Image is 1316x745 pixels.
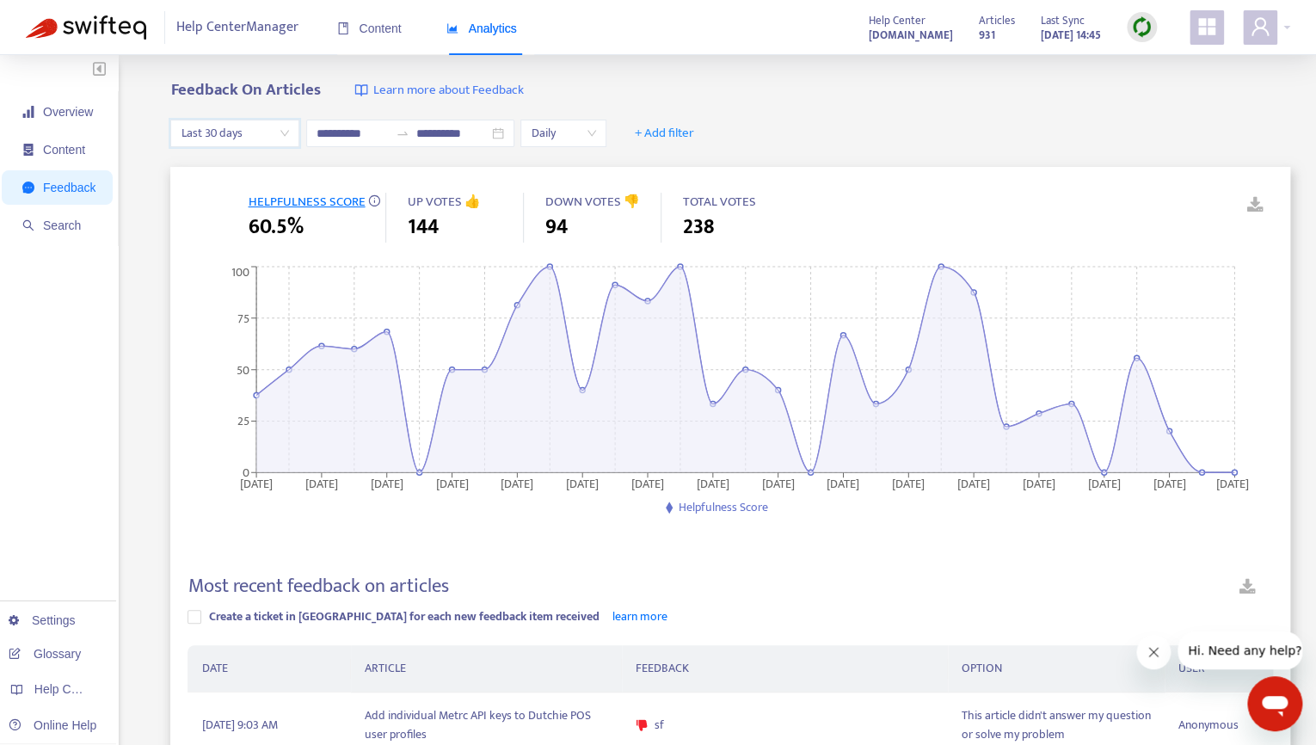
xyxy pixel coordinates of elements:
[1023,473,1055,493] tspan: [DATE]
[1136,635,1171,669] iframe: Close message
[446,22,458,34] span: area-chart
[544,191,639,212] span: DOWN VOTES 👎
[962,706,1151,744] span: This article didn't answer my question or solve my problem
[446,22,517,35] span: Analytics
[1196,16,1217,37] span: appstore
[869,11,926,30] span: Help Center
[170,77,320,103] b: Feedback On Articles
[9,718,96,732] a: Online Help
[43,105,93,119] span: Overview
[43,219,81,232] span: Search
[1041,26,1101,45] strong: [DATE] 14:45
[635,123,694,144] span: + Add filter
[622,120,707,147] button: + Add filter
[1178,716,1239,735] span: Anonymous
[237,308,249,328] tspan: 75
[22,106,34,118] span: signal
[407,212,438,243] span: 144
[43,181,95,194] span: Feedback
[1131,16,1153,38] img: sync.dc5367851b00ba804db3.png
[1178,631,1302,669] iframe: Message from company
[407,191,480,212] span: UP VOTES 👍
[544,212,567,243] span: 94
[979,11,1015,30] span: Articles
[892,473,925,493] tspan: [DATE]
[501,473,534,493] tspan: [DATE]
[566,473,599,493] tspan: [DATE]
[337,22,402,35] span: Content
[188,575,448,598] h4: Most recent feedback on articles
[679,497,768,517] span: Helpfulness Score
[762,473,795,493] tspan: [DATE]
[22,144,34,156] span: container
[1088,473,1121,493] tspan: [DATE]
[396,126,409,140] span: swap-right
[436,473,469,493] tspan: [DATE]
[827,473,860,493] tspan: [DATE]
[622,645,947,693] th: FEEDBACK
[372,81,523,101] span: Learn more about Feedback
[682,212,713,243] span: 238
[231,262,249,281] tspan: 100
[682,191,755,212] span: TOTAL VOTES
[188,645,350,693] th: DATE
[612,606,667,626] a: learn more
[22,182,34,194] span: message
[305,473,338,493] tspan: [DATE]
[531,120,596,146] span: Daily
[351,645,622,693] th: ARTICLE
[337,22,349,34] span: book
[869,25,953,45] a: [DOMAIN_NAME]
[22,219,34,231] span: search
[248,191,365,212] span: HELPFULNESS SCORE
[1041,11,1085,30] span: Last Sync
[208,606,599,626] span: Create a ticket in [GEOGRAPHIC_DATA] for each new feedback item received
[201,716,277,735] span: [DATE] 9:03 AM
[1153,473,1186,493] tspan: [DATE]
[948,645,1165,693] th: OPTION
[237,360,249,379] tspan: 50
[655,716,664,735] span: sf
[631,473,664,493] tspan: [DATE]
[176,11,298,44] span: Help Center Manager
[9,613,76,627] a: Settings
[869,26,953,45] strong: [DOMAIN_NAME]
[34,682,105,696] span: Help Centers
[371,473,403,493] tspan: [DATE]
[181,120,289,146] span: Last 30 days
[248,212,303,243] span: 60.5%
[243,462,249,482] tspan: 0
[237,411,249,431] tspan: 25
[697,473,729,493] tspan: [DATE]
[26,15,146,40] img: Swifteq
[43,143,85,157] span: Content
[979,26,995,45] strong: 931
[636,719,648,731] span: dislike
[396,126,409,140] span: to
[1250,16,1270,37] span: user
[354,83,368,97] img: image-link
[1216,473,1249,493] tspan: [DATE]
[354,81,523,101] a: Learn more about Feedback
[957,473,990,493] tspan: [DATE]
[1247,676,1302,731] iframe: Button to launch messaging window
[240,473,273,493] tspan: [DATE]
[9,647,81,661] a: Glossary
